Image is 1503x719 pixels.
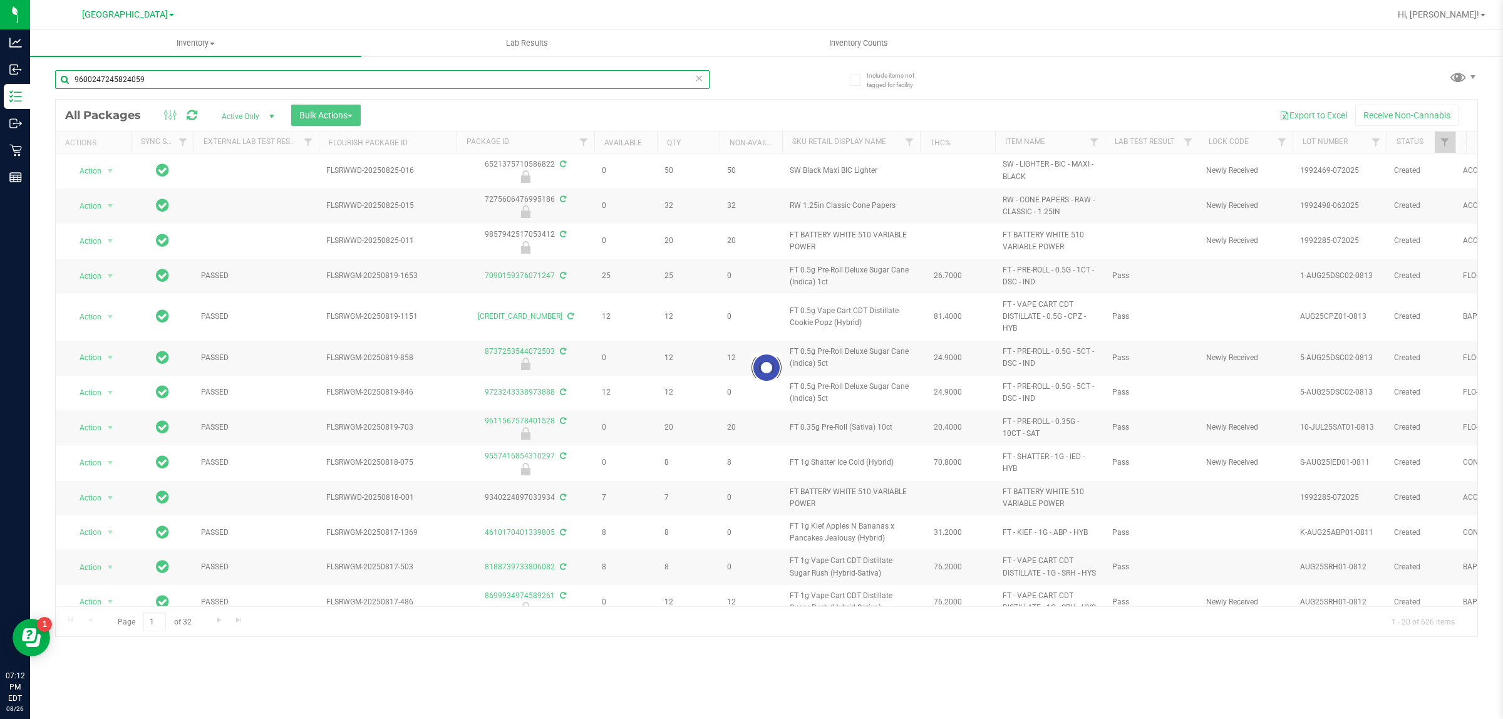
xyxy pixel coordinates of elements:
[82,9,168,20] span: [GEOGRAPHIC_DATA]
[6,704,24,713] p: 08/26
[9,117,22,130] inline-svg: Outbound
[489,38,565,49] span: Lab Results
[30,30,361,56] a: Inventory
[867,71,929,90] span: Include items not tagged for facility
[13,619,50,656] iframe: Resource center
[1398,9,1479,19] span: Hi, [PERSON_NAME]!
[695,70,703,86] span: Clear
[9,36,22,49] inline-svg: Analytics
[812,38,905,49] span: Inventory Counts
[361,30,693,56] a: Lab Results
[55,70,710,89] input: Search Package ID, Item Name, SKU, Lot or Part Number...
[9,144,22,157] inline-svg: Retail
[6,670,24,704] p: 07:12 PM EDT
[693,30,1024,56] a: Inventory Counts
[37,617,52,632] iframe: Resource center unread badge
[9,90,22,103] inline-svg: Inventory
[30,38,361,49] span: Inventory
[9,171,22,184] inline-svg: Reports
[9,63,22,76] inline-svg: Inbound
